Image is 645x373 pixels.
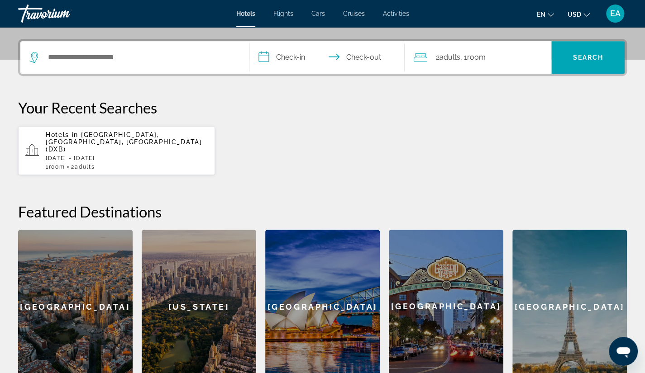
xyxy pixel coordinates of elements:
iframe: Кнопка запуска окна обмена сообщениями [609,337,638,366]
a: Cruises [343,10,365,17]
button: Change language [537,8,554,21]
span: USD [568,11,581,18]
span: EA [610,9,621,18]
h2: Featured Destinations [18,203,627,221]
span: , 1 [460,51,485,64]
span: Adults [75,164,95,170]
span: en [537,11,545,18]
span: Hotels in [46,131,78,138]
a: Travorium [18,2,109,25]
button: Select check in and out date [249,41,405,74]
span: Adults [439,53,460,61]
span: Room [467,53,485,61]
span: 1 [46,164,65,170]
span: Search [573,54,603,61]
p: [DATE] - [DATE] [46,155,208,161]
button: Travelers: 2 adults, 0 children [405,41,551,74]
input: Search hotel destination [47,51,235,64]
span: [GEOGRAPHIC_DATA], [GEOGRAPHIC_DATA], [GEOGRAPHIC_DATA] (DXB) [46,131,202,153]
button: Change currency [568,8,590,21]
span: Room [49,164,65,170]
span: 2 [71,164,95,170]
button: User Menu [603,4,627,23]
a: Flights [273,10,293,17]
a: Cars [311,10,325,17]
button: Search [551,41,625,74]
button: Hotels in [GEOGRAPHIC_DATA], [GEOGRAPHIC_DATA], [GEOGRAPHIC_DATA] (DXB)[DATE] - [DATE]1Room2Adults [18,126,215,175]
a: Activities [383,10,409,17]
p: Your Recent Searches [18,99,627,117]
span: 2 [435,51,460,64]
div: Search widget [20,41,625,74]
a: Hotels [236,10,255,17]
